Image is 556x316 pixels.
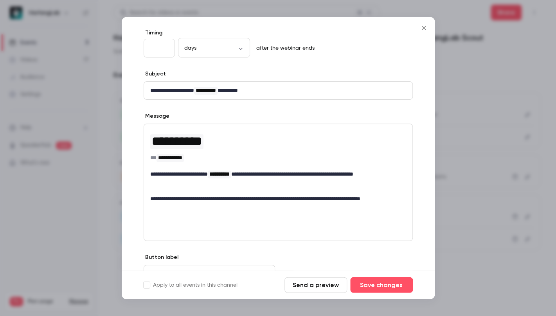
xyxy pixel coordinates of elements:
[178,44,250,52] div: days
[350,277,413,293] button: Save changes
[144,113,169,120] label: Message
[294,266,412,284] div: editor
[144,29,413,37] label: Timing
[284,277,347,293] button: Send a preview
[144,266,275,283] div: editor
[253,45,315,52] p: after the webinar ends
[416,20,432,36] button: Close
[144,254,178,262] label: Button label
[144,82,412,100] div: editor
[144,70,166,78] label: Subject
[144,281,238,289] label: Apply to all events in this channel
[144,124,412,216] div: editor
